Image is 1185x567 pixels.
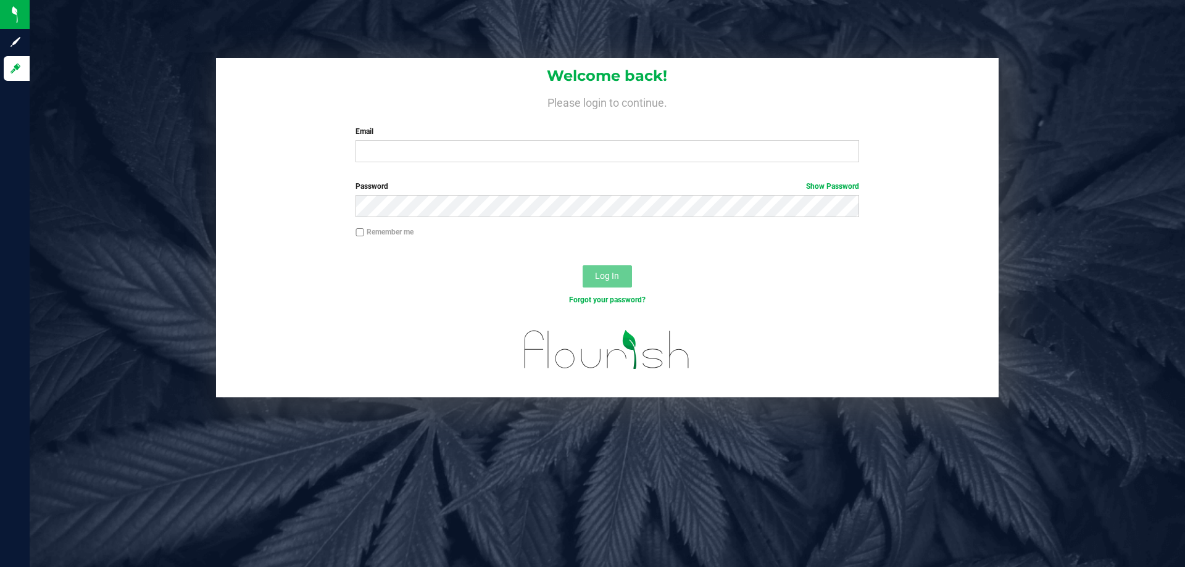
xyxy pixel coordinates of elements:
[595,271,619,281] span: Log In
[355,226,414,238] label: Remember me
[355,182,388,191] span: Password
[583,265,632,288] button: Log In
[355,126,859,137] label: Email
[216,68,999,84] h1: Welcome back!
[9,36,22,48] inline-svg: Sign up
[216,94,999,109] h4: Please login to continue.
[9,62,22,75] inline-svg: Log in
[569,296,646,304] a: Forgot your password?
[806,182,859,191] a: Show Password
[509,318,705,381] img: flourish_logo.svg
[355,228,364,237] input: Remember me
